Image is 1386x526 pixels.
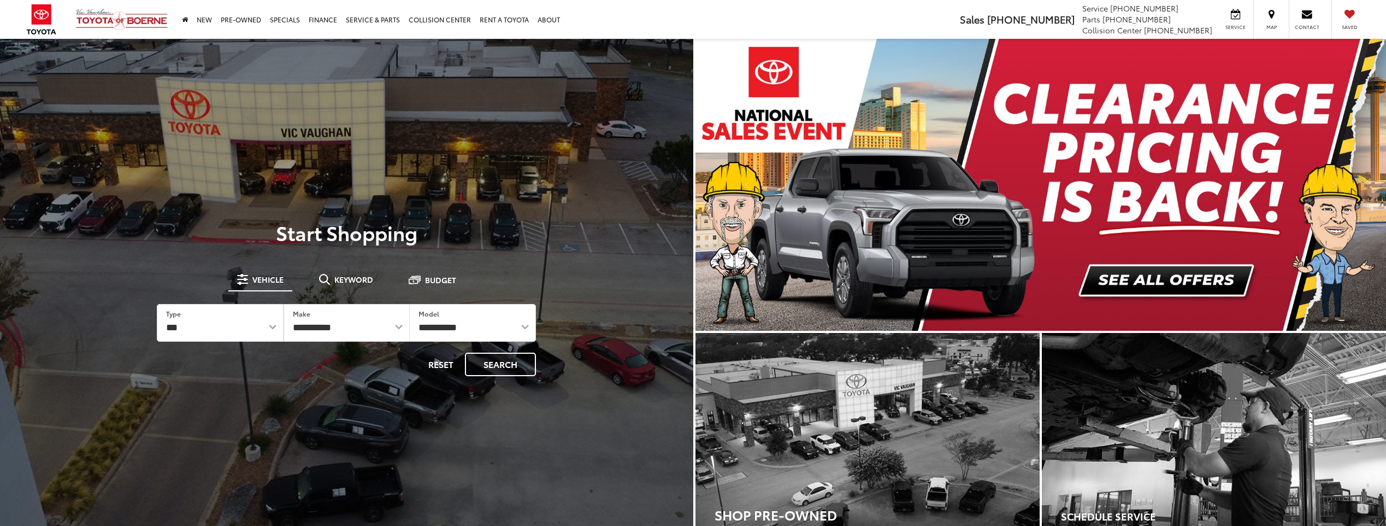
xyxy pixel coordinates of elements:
[252,276,284,283] span: Vehicle
[1282,61,1386,309] button: Click to view next picture.
[166,309,181,318] label: Type
[1110,3,1178,14] span: [PHONE_NUMBER]
[293,309,310,318] label: Make
[1082,14,1100,25] span: Parts
[1082,25,1142,36] span: Collision Center
[465,353,536,376] button: Search
[419,353,463,376] button: Reset
[1144,25,1212,36] span: [PHONE_NUMBER]
[334,276,373,283] span: Keyword
[75,8,168,31] img: Vic Vaughan Toyota of Boerne
[425,276,456,284] span: Budget
[695,61,799,309] button: Click to view previous picture.
[715,507,1040,522] h3: Shop Pre-Owned
[987,12,1075,26] span: [PHONE_NUMBER]
[1223,24,1248,31] span: Service
[1082,3,1108,14] span: Service
[1102,14,1171,25] span: [PHONE_NUMBER]
[46,221,647,243] p: Start Shopping
[1337,24,1361,31] span: Saved
[960,12,984,26] span: Sales
[1061,511,1386,522] h4: Schedule Service
[1295,24,1319,31] span: Contact
[418,309,439,318] label: Model
[1259,24,1283,31] span: Map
